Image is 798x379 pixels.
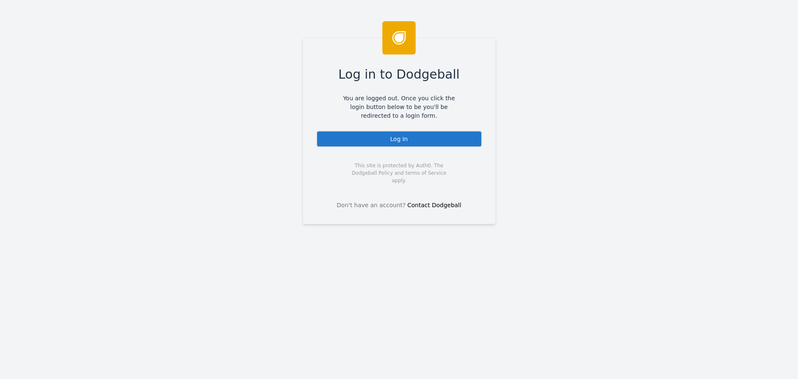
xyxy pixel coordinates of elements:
span: This site is protected by Auth0. The Dodgeball Policy and terms of Service apply. [345,162,454,184]
span: You are logged out. Once you click the login button below to be you'll be redirected to a login f... [337,94,461,120]
span: Log in to Dodgeball [338,65,460,84]
a: Contact Dodgeball [407,202,461,208]
span: Don't have an account? [337,201,406,210]
div: Log In [316,131,482,147]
